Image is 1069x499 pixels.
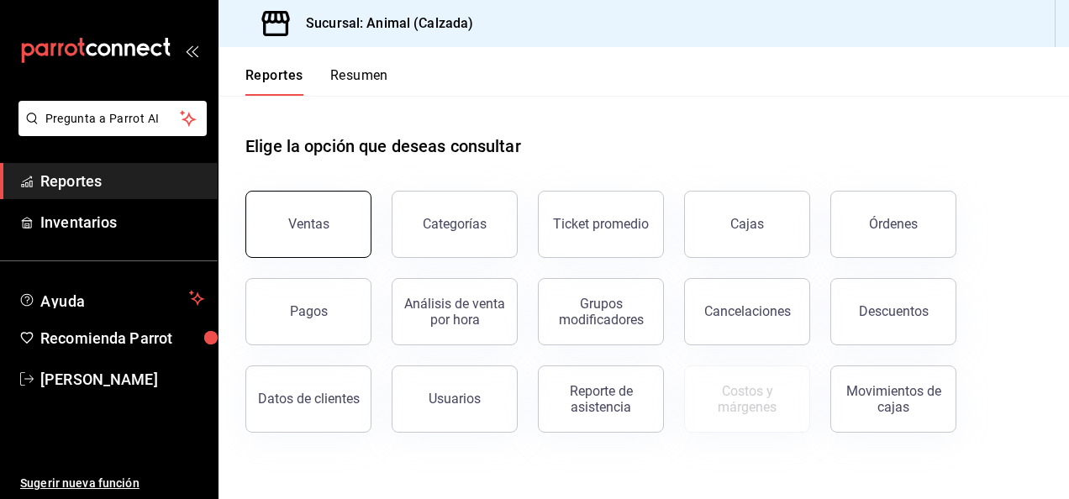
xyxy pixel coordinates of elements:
[245,67,388,96] div: Pestañas de navegación
[40,288,182,308] span: Ayuda
[859,303,929,319] div: Descuentos
[841,383,945,415] div: Movimientos de cajas
[330,67,388,96] button: Resumen
[245,365,371,433] button: Datos de clientes
[392,365,518,433] button: Usuarios
[830,191,956,258] button: Órdenes
[40,370,158,388] font: [PERSON_NAME]
[245,191,371,258] button: Ventas
[40,172,102,190] font: Reportes
[288,216,329,232] div: Ventas
[830,365,956,433] button: Movimientos de cajas
[45,110,181,128] span: Pregunta a Parrot AI
[538,191,664,258] button: Ticket promedio
[12,122,207,139] a: Pregunta a Parrot AI
[40,213,117,231] font: Inventarios
[245,278,371,345] button: Pagos
[704,303,791,319] div: Cancelaciones
[730,216,764,232] div: Cajas
[292,13,473,34] h3: Sucursal: Animal (Calzada)
[538,365,664,433] button: Reporte de asistencia
[403,296,507,328] div: Análisis de venta por hora
[538,278,664,345] button: Grupos modificadores
[549,296,653,328] div: Grupos modificadores
[423,216,487,232] div: Categorías
[553,216,649,232] div: Ticket promedio
[695,383,799,415] div: Costos y márgenes
[429,391,481,407] div: Usuarios
[290,303,328,319] div: Pagos
[392,191,518,258] button: Categorías
[258,391,360,407] div: Datos de clientes
[830,278,956,345] button: Descuentos
[40,329,172,347] font: Recomienda Parrot
[245,67,303,84] font: Reportes
[684,191,810,258] button: Cajas
[18,101,207,136] button: Pregunta a Parrot AI
[20,476,140,490] font: Sugerir nueva función
[392,278,518,345] button: Análisis de venta por hora
[549,383,653,415] div: Reporte de asistencia
[684,278,810,345] button: Cancelaciones
[245,134,521,159] h1: Elige la opción que deseas consultar
[869,216,918,232] div: Órdenes
[684,365,810,433] button: Contrata inventarios para ver este reporte
[185,44,198,57] button: open_drawer_menu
